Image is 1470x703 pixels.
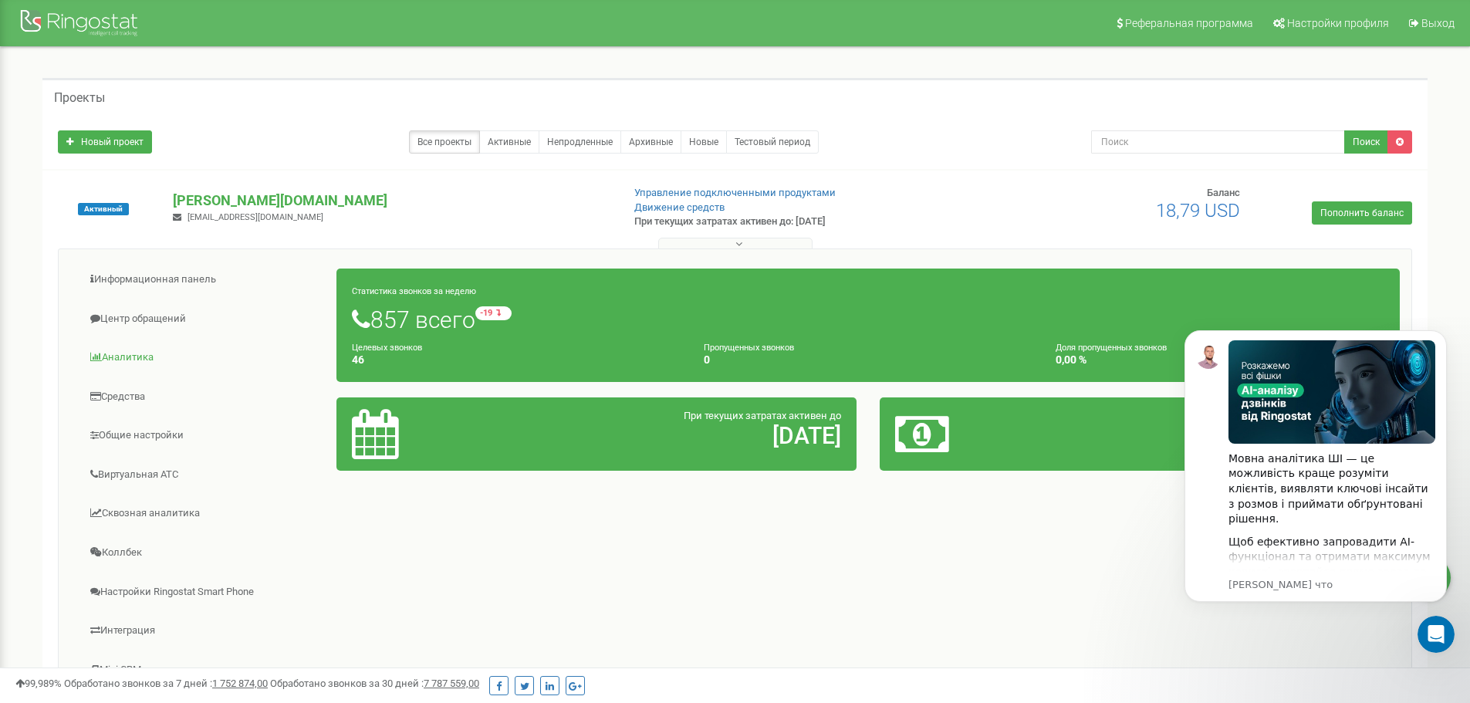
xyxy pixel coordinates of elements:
a: Все проекты [409,130,480,154]
a: Общие настройки [70,417,337,455]
a: Новый проект [58,130,152,154]
h4: 0 [704,354,1032,366]
small: Пропущенных звонков [704,343,794,353]
u: 1 752 874,00 [212,678,268,689]
button: Поиск [1344,130,1388,154]
small: Целевых звонков [352,343,422,353]
span: 18,79 USD [1156,200,1240,221]
a: Коллбек [70,534,337,572]
a: Центр обращений [70,300,337,338]
a: Виртуальная АТС [70,456,337,494]
input: Поиск [1091,130,1345,154]
a: Архивные [620,130,681,154]
a: Средства [70,378,337,416]
a: Информационная панель [70,261,337,299]
small: -19 [475,306,512,320]
h2: [DATE] [522,423,841,448]
span: Активный [78,203,129,215]
small: Статистика звонков за неделю [352,286,476,296]
p: [PERSON_NAME][DOMAIN_NAME] [173,191,609,211]
span: При текущих затратах активен до [684,410,841,421]
a: Тестовый период [726,130,819,154]
span: Реферальная программа [1125,17,1253,29]
a: Аналитика [70,339,337,377]
span: [EMAIL_ADDRESS][DOMAIN_NAME] [188,212,323,222]
span: Обработано звонков за 30 дней : [270,678,479,689]
h4: 46 [352,354,681,366]
p: При текущих затратах активен до: [DATE] [634,215,955,229]
iframe: Intercom notifications сообщение [1161,307,1470,661]
a: Управление подключенными продуктами [634,187,836,198]
h1: 857 всего [352,306,1384,333]
h4: 0,00 % [1056,354,1384,366]
a: Пополнить баланс [1312,201,1412,225]
span: 99,989% [15,678,62,689]
span: Обработано звонков за 7 дней : [64,678,268,689]
a: Активные [479,130,539,154]
span: Выход [1421,17,1455,29]
a: Новые [681,130,727,154]
span: Настройки профиля [1287,17,1389,29]
a: Движение средств [634,201,725,213]
iframe: Intercom live chat [1418,616,1455,653]
a: Mini CRM [70,651,337,689]
a: Сквозная аналитика [70,495,337,532]
a: Настройки Ringostat Smart Phone [70,573,337,611]
a: Непродленные [539,130,621,154]
h5: Проекты [54,91,105,105]
span: Баланс [1207,187,1240,198]
small: Доля пропущенных звонков [1056,343,1167,353]
h2: 18,79 $ [1066,423,1384,448]
u: 7 787 559,00 [424,678,479,689]
a: Интеграция [70,612,337,650]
